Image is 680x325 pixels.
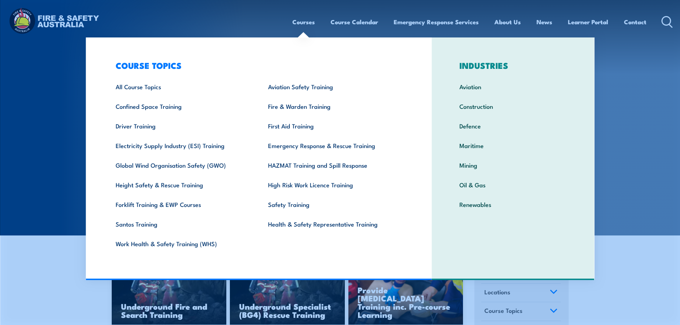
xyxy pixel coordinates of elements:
[257,155,409,175] a: HAZMAT Training and Spill Response
[537,12,552,31] a: News
[230,261,345,325] img: Underground mine rescue
[112,261,227,325] a: Underground Fire and Search Training
[112,261,227,325] img: Underground mine rescue
[448,60,578,70] h3: INDUSTRIES
[105,77,257,96] a: All Course Topics
[484,287,510,297] span: Locations
[239,302,336,319] h3: Underground Specialist (BG4) Rescue Training
[448,136,578,155] a: Maritime
[448,77,578,96] a: Aviation
[448,155,578,175] a: Mining
[105,116,257,136] a: Driver Training
[257,96,409,116] a: Fire & Warden Training
[358,286,454,319] h3: Provide [MEDICAL_DATA] Training inc. Pre-course Learning
[394,12,479,31] a: Emergency Response Services
[448,116,578,136] a: Defence
[348,261,463,325] img: Low Voltage Rescue and Provide CPR
[257,214,409,234] a: Health & Safety Representative Training
[448,96,578,116] a: Construction
[121,302,217,319] h3: Underground Fire and Search Training
[257,77,409,96] a: Aviation Safety Training
[105,136,257,155] a: Electricity Supply Industry (ESI) Training
[105,214,257,234] a: Santos Training
[105,194,257,214] a: Forklift Training & EWP Courses
[257,116,409,136] a: First Aid Training
[105,96,257,116] a: Confined Space Training
[481,284,561,302] a: Locations
[105,234,257,253] a: Work Health & Safety Training (WHS)
[230,261,345,325] a: Underground Specialist (BG4) Rescue Training
[105,155,257,175] a: Global Wind Organisation Safety (GWO)
[257,175,409,194] a: High Risk Work Licence Training
[257,194,409,214] a: Safety Training
[257,136,409,155] a: Emergency Response & Rescue Training
[494,12,521,31] a: About Us
[624,12,646,31] a: Contact
[484,306,523,315] span: Course Topics
[568,12,608,31] a: Learner Portal
[348,261,463,325] a: Provide [MEDICAL_DATA] Training inc. Pre-course Learning
[481,302,561,321] a: Course Topics
[105,60,409,70] h3: COURSE TOPICS
[331,12,378,31] a: Course Calendar
[292,12,315,31] a: Courses
[448,194,578,214] a: Renewables
[448,175,578,194] a: Oil & Gas
[105,175,257,194] a: Height Safety & Rescue Training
